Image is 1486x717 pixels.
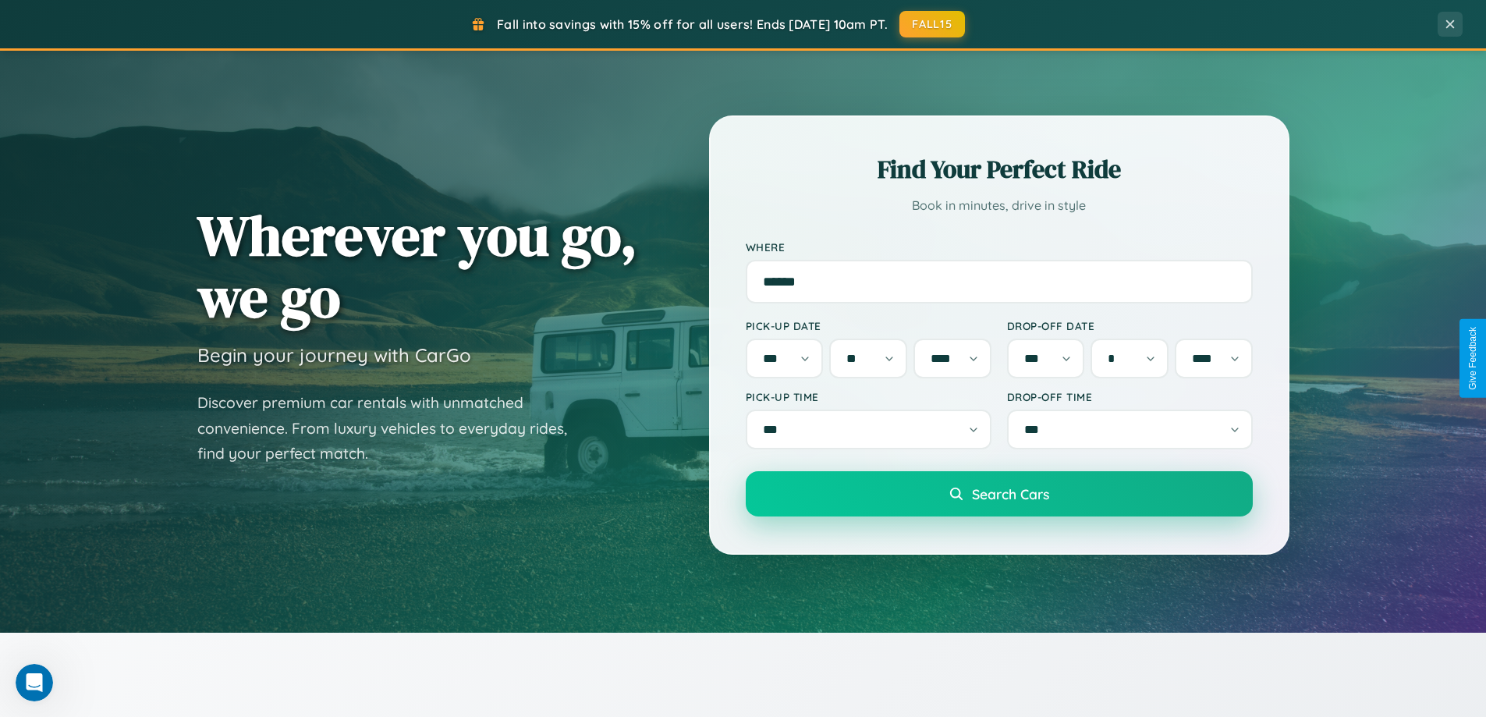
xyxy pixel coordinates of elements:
span: Search Cars [972,485,1049,502]
h2: Find Your Perfect Ride [746,152,1253,186]
span: Fall into savings with 15% off for all users! Ends [DATE] 10am PT. [497,16,888,32]
iframe: Intercom live chat [16,664,53,701]
p: Book in minutes, drive in style [746,194,1253,217]
h1: Wherever you go, we go [197,204,637,328]
label: Pick-up Time [746,390,991,403]
div: Give Feedback [1467,327,1478,390]
label: Pick-up Date [746,319,991,332]
p: Discover premium car rentals with unmatched convenience. From luxury vehicles to everyday rides, ... [197,390,587,467]
label: Drop-off Date [1007,319,1253,332]
button: FALL15 [899,11,965,37]
h3: Begin your journey with CarGo [197,343,471,367]
label: Drop-off Time [1007,390,1253,403]
label: Where [746,240,1253,254]
button: Search Cars [746,471,1253,516]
